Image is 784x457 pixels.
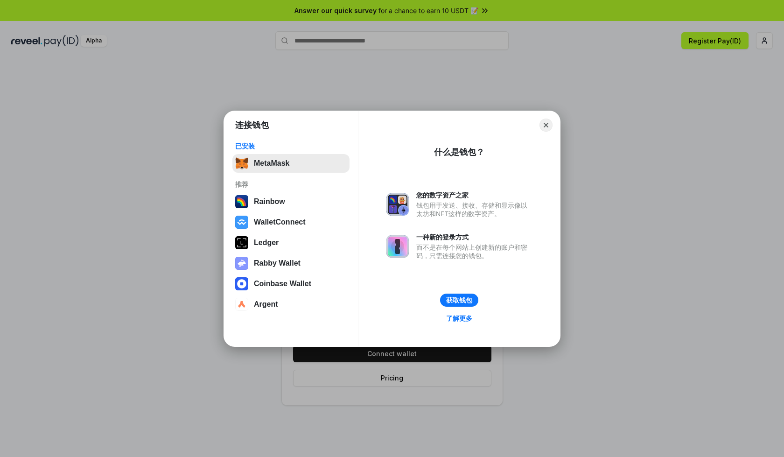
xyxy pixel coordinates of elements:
[235,195,248,208] img: svg+xml,%3Csvg%20width%3D%22120%22%20height%3D%22120%22%20viewBox%3D%220%200%20120%20120%22%20fil...
[232,254,350,273] button: Rabby Wallet
[235,277,248,290] img: svg+xml,%3Csvg%20width%3D%2228%22%20height%3D%2228%22%20viewBox%3D%220%200%2028%2028%22%20fill%3D...
[232,295,350,314] button: Argent
[235,157,248,170] img: svg+xml,%3Csvg%20fill%3D%22none%22%20height%3D%2233%22%20viewBox%3D%220%200%2035%2033%22%20width%...
[254,259,301,267] div: Rabby Wallet
[232,233,350,252] button: Ledger
[232,274,350,293] button: Coinbase Wallet
[446,314,472,323] div: 了解更多
[235,216,248,229] img: svg+xml,%3Csvg%20width%3D%2228%22%20height%3D%2228%22%20viewBox%3D%220%200%2028%2028%22%20fill%3D...
[254,300,278,309] div: Argent
[254,197,285,206] div: Rainbow
[539,119,553,132] button: Close
[235,142,347,150] div: 已安装
[232,154,350,173] button: MetaMask
[416,201,532,218] div: 钱包用于发送、接收、存储和显示像以太坊和NFT这样的数字资产。
[235,180,347,189] div: 推荐
[440,294,478,307] button: 获取钱包
[232,192,350,211] button: Rainbow
[235,120,269,131] h1: 连接钱包
[416,191,532,199] div: 您的数字资产之家
[232,213,350,232] button: WalletConnect
[254,239,279,247] div: Ledger
[386,193,409,216] img: svg+xml,%3Csvg%20xmlns%3D%22http%3A%2F%2Fwww.w3.org%2F2000%2Fsvg%22%20fill%3D%22none%22%20viewBox...
[235,257,248,270] img: svg+xml,%3Csvg%20xmlns%3D%22http%3A%2F%2Fwww.w3.org%2F2000%2Fsvg%22%20fill%3D%22none%22%20viewBox...
[235,298,248,311] img: svg+xml,%3Csvg%20width%3D%2228%22%20height%3D%2228%22%20viewBox%3D%220%200%2028%2028%22%20fill%3D...
[254,218,306,226] div: WalletConnect
[235,236,248,249] img: svg+xml,%3Csvg%20xmlns%3D%22http%3A%2F%2Fwww.w3.org%2F2000%2Fsvg%22%20width%3D%2228%22%20height%3...
[441,312,478,324] a: 了解更多
[446,296,472,304] div: 获取钱包
[416,243,532,260] div: 而不是在每个网站上创建新的账户和密码，只需连接您的钱包。
[254,280,311,288] div: Coinbase Wallet
[254,159,289,168] div: MetaMask
[416,233,532,241] div: 一种新的登录方式
[434,147,484,158] div: 什么是钱包？
[386,235,409,258] img: svg+xml,%3Csvg%20xmlns%3D%22http%3A%2F%2Fwww.w3.org%2F2000%2Fsvg%22%20fill%3D%22none%22%20viewBox...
